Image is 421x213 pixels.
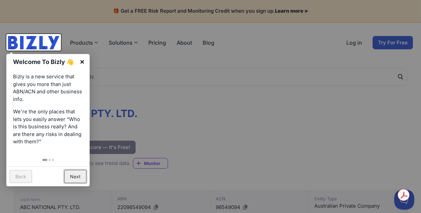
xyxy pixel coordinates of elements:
p: We're the only places that lets you easily answer “Who is this business really? And are there any... [13,108,83,146]
h1: Welcome To Bizly 👋 [13,57,76,66]
a: Next [64,170,86,183]
p: Bizly is a new service that gives you more than just ABN/ACN and other business info. [13,73,83,103]
a: Back [10,170,32,183]
a: × [75,54,90,69]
